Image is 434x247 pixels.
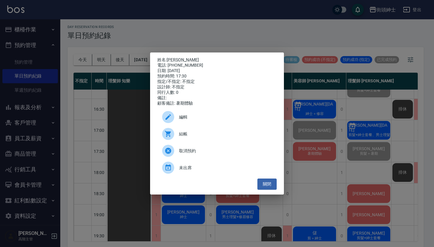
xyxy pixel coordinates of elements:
div: 電話: [PHONE_NUMBER] [157,63,277,68]
div: 編輯 [157,109,277,125]
span: 取消預約 [179,148,272,154]
a: [PERSON_NAME] [167,57,199,62]
div: 備註: [157,95,277,101]
a: 結帳 [157,125,277,142]
p: 姓名: [157,57,277,63]
div: 未出席 [157,159,277,176]
div: 指定/不指定: 不指定 [157,79,277,84]
span: 未出席 [179,165,272,171]
div: 預約時間: 17:30 [157,74,277,79]
div: 日期: [DATE] [157,68,277,74]
span: 編輯 [179,114,272,120]
div: 取消預約 [157,142,277,159]
span: 結帳 [179,131,272,137]
div: 顧客備註: 暑期體驗 [157,101,277,106]
button: 關閉 [257,179,277,190]
div: 設計師: 不指定 [157,84,277,90]
div: 同行人數: 0 [157,90,277,95]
